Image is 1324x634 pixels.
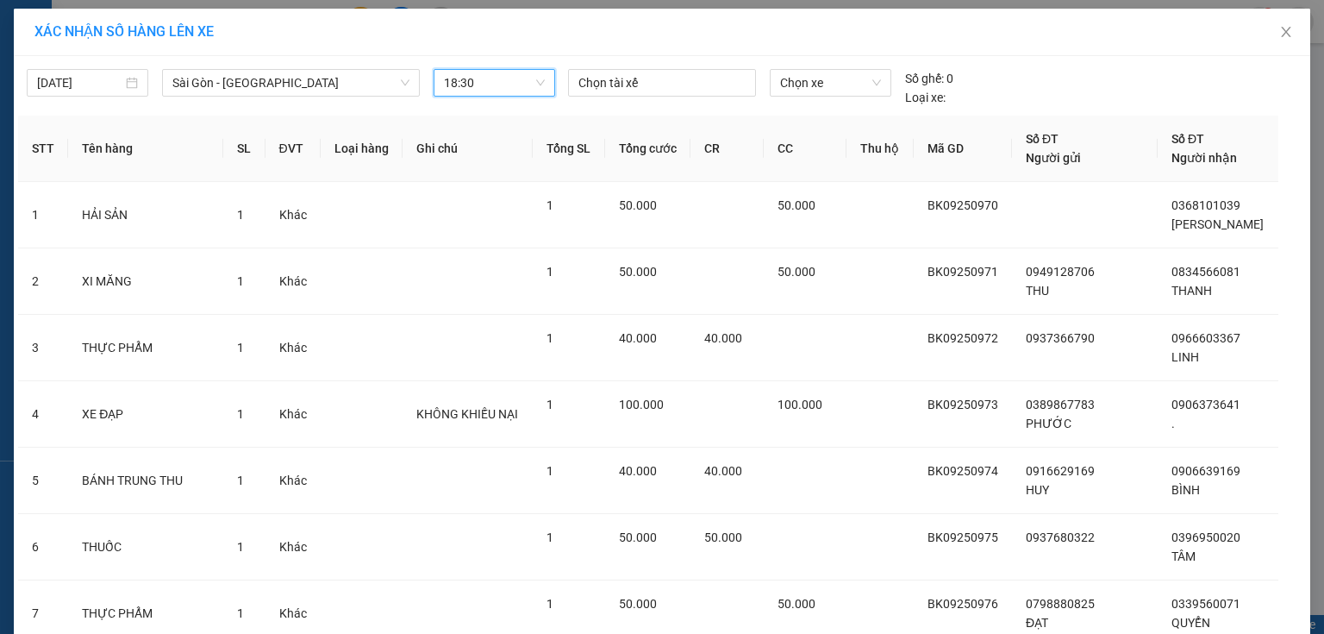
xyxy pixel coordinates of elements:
[321,116,403,182] th: Loại hàng
[1171,530,1240,544] span: 0396950020
[927,398,998,411] span: BK09250973
[68,381,223,448] td: XE ĐẠP
[690,116,763,182] th: CR
[265,381,321,448] td: Khác
[1171,483,1200,497] span: BÌNH
[237,274,244,288] span: 1
[905,88,946,107] span: Loại xe:
[237,606,244,620] span: 1
[1171,417,1175,430] span: .
[778,398,822,411] span: 100.000
[68,315,223,381] td: THỰC PHẨM
[1171,284,1212,298] span: THANH
[1171,597,1240,611] span: 0339560071
[68,514,223,581] td: THUỐC
[265,514,321,581] td: Khác
[927,198,998,212] span: BK09250970
[15,56,135,80] div: 0983187576
[265,116,321,182] th: ĐVT
[18,116,68,182] th: STT
[147,15,189,33] span: Nhận:
[147,15,285,53] div: [PERSON_NAME]
[265,315,321,381] td: Khác
[1171,151,1237,165] span: Người nhận
[1279,25,1293,39] span: close
[147,74,285,98] div: 0339040228
[546,398,553,411] span: 1
[1171,549,1196,563] span: TÂM
[927,265,998,279] span: BK09250971
[237,540,244,554] span: 1
[1026,284,1049,298] span: THU
[265,182,321,248] td: Khác
[778,198,815,212] span: 50.000
[1026,417,1071,430] span: PHƯỚC
[147,98,238,189] span: TTVH THỐNG NHẤT
[778,265,815,279] span: 50.000
[1026,530,1095,544] span: 0937680322
[1171,398,1240,411] span: 0906373641
[1026,483,1049,497] span: HUY
[18,381,68,448] td: 4
[1171,616,1210,630] span: QUYỂN
[704,464,742,478] span: 40.000
[619,331,657,345] span: 40.000
[1262,9,1310,57] button: Close
[1171,350,1199,364] span: LINH
[1171,331,1240,345] span: 0966603367
[619,398,664,411] span: 100.000
[619,265,657,279] span: 50.000
[764,116,847,182] th: CC
[237,407,244,421] span: 1
[1026,331,1095,345] span: 0937366790
[1026,398,1095,411] span: 0389867783
[1026,616,1048,630] span: ĐẠT
[68,448,223,514] td: BÁNH TRUNG THU
[147,108,172,126] span: DĐ:
[927,331,998,345] span: BK09250972
[619,530,657,544] span: 50.000
[18,182,68,248] td: 1
[237,341,244,355] span: 1
[18,248,68,315] td: 2
[400,78,410,88] span: down
[1171,464,1240,478] span: 0906639169
[1026,597,1095,611] span: 0798880825
[1171,198,1240,212] span: 0368101039
[619,597,657,611] span: 50.000
[403,116,533,182] th: Ghi chú
[15,15,135,35] div: Bách Khoa
[905,69,953,88] div: 0
[15,16,41,35] span: Gửi:
[619,464,657,478] span: 40.000
[34,23,214,40] span: XÁC NHẬN SỐ HÀNG LÊN XE
[68,182,223,248] td: HẢI SẢN
[37,73,122,92] input: 14/09/2025
[780,70,880,96] span: Chọn xe
[546,331,553,345] span: 1
[846,116,913,182] th: Thu hộ
[444,70,545,96] span: 18:30
[927,464,998,478] span: BK09250974
[1026,464,1095,478] span: 0916629169
[546,597,553,611] span: 1
[1026,151,1081,165] span: Người gửi
[265,248,321,315] td: Khác
[18,448,68,514] td: 5
[914,116,1013,182] th: Mã GD
[778,597,815,611] span: 50.000
[605,116,691,182] th: Tổng cước
[1171,265,1240,279] span: 0834566081
[147,53,285,74] div: KHỞI
[533,116,604,182] th: Tổng SL
[1171,217,1264,231] span: [PERSON_NAME]
[265,448,321,514] td: Khác
[905,69,944,88] span: Số ghế:
[416,407,518,421] span: KHÔNG KHIẾU NẠI
[704,530,742,544] span: 50.000
[172,70,409,96] span: Sài Gòn - Đồng Nai
[68,248,223,315] td: XI MĂNG
[223,116,265,182] th: SL
[704,331,742,345] span: 40.000
[619,198,657,212] span: 50.000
